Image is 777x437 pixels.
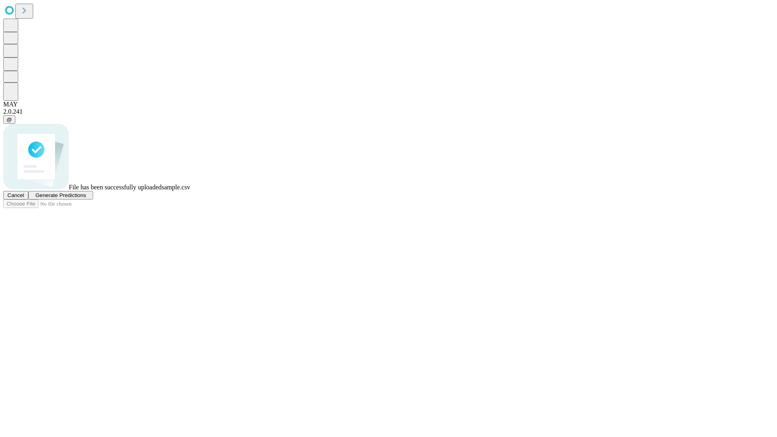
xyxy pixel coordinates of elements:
span: File has been successfully uploaded [69,184,161,191]
button: Generate Predictions [28,191,93,199]
div: MAY [3,101,774,108]
span: Cancel [7,192,24,198]
span: sample.csv [161,184,190,191]
span: @ [6,117,12,123]
span: Generate Predictions [35,192,86,198]
div: 2.0.241 [3,108,774,115]
button: Cancel [3,191,28,199]
button: @ [3,115,15,124]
